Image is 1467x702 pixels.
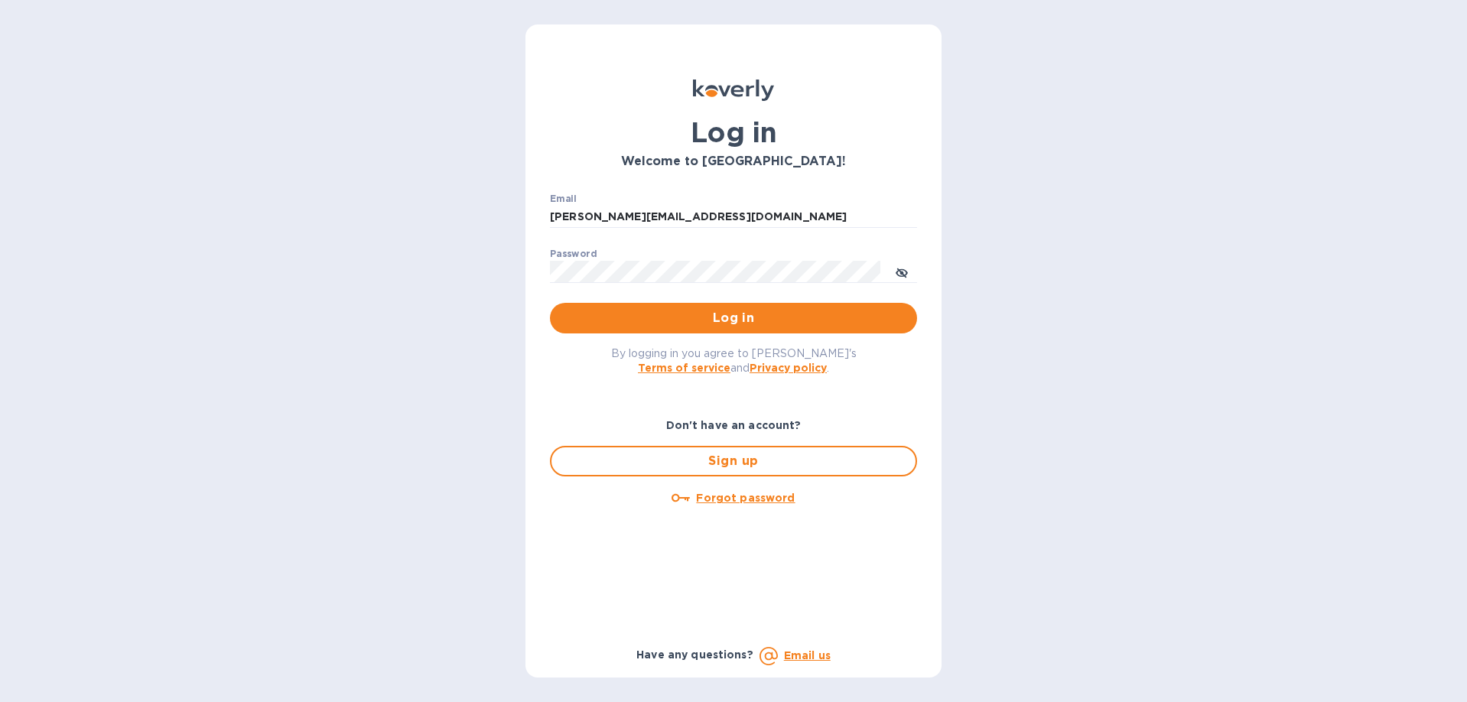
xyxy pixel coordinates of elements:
[636,648,753,661] b: Have any questions?
[693,80,774,101] img: Koverly
[784,649,831,661] a: Email us
[611,347,857,374] span: By logging in you agree to [PERSON_NAME]'s and .
[886,256,917,287] button: toggle password visibility
[550,194,577,203] label: Email
[666,419,802,431] b: Don't have an account?
[550,446,917,476] button: Sign up
[562,309,905,327] span: Log in
[750,362,827,374] a: Privacy policy
[550,303,917,333] button: Log in
[550,154,917,169] h3: Welcome to [GEOGRAPHIC_DATA]!
[638,362,730,374] a: Terms of service
[550,116,917,148] h1: Log in
[696,492,795,504] u: Forgot password
[550,249,597,258] label: Password
[550,206,917,229] input: Enter email address
[564,452,903,470] span: Sign up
